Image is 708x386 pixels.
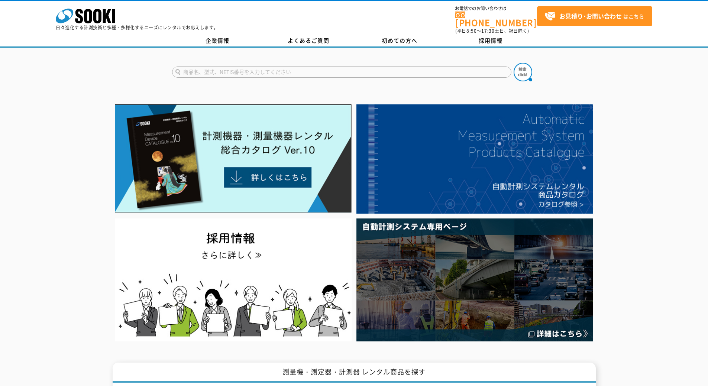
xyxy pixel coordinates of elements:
[172,35,263,46] a: 企業情報
[172,67,511,78] input: 商品名、型式、NETIS番号を入力してください
[544,11,644,22] span: はこちら
[445,35,536,46] a: 採用情報
[263,35,354,46] a: よくあるご質問
[559,12,622,20] strong: お見積り･お問い合わせ
[356,104,593,214] img: 自動計測システムカタログ
[455,12,537,27] a: [PHONE_NUMBER]
[115,104,352,213] img: Catalog Ver10
[113,363,596,383] h1: 測量機・測定器・計測器 レンタル商品を探す
[354,35,445,46] a: 初めての方へ
[466,27,477,34] span: 8:50
[356,218,593,341] img: 自動計測システム専用ページ
[455,6,537,11] span: お電話でのお問い合わせは
[514,63,532,81] img: btn_search.png
[455,27,529,34] span: (平日 ～ 土日、祝日除く)
[481,27,495,34] span: 17:30
[56,25,219,30] p: 日々進化する計測技術と多種・多様化するニーズにレンタルでお応えします。
[537,6,652,26] a: お見積り･お問い合わせはこちら
[115,218,352,341] img: SOOKI recruit
[382,36,417,45] span: 初めての方へ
